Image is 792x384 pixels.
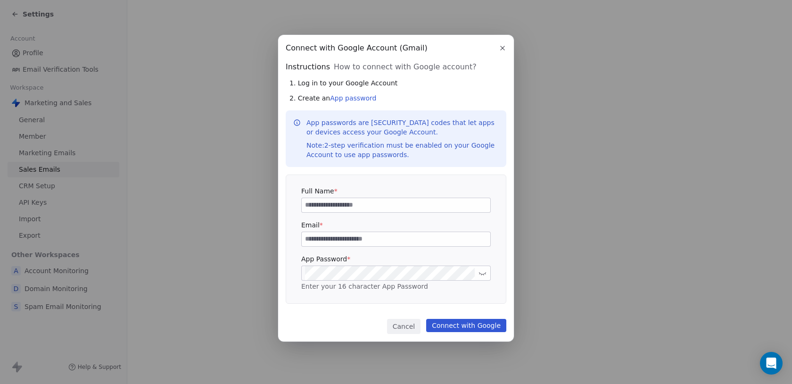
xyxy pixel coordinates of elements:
[334,61,477,73] span: How to connect with Google account?
[306,141,499,159] div: 2-step verification must be enabled on your Google Account to use app passwords.
[387,319,421,334] button: Cancel
[301,220,491,230] label: Email
[286,42,428,54] span: Connect with Google Account (Gmail)
[426,319,506,332] button: Connect with Google
[301,283,428,290] span: Enter your 16 character App Password
[289,93,377,103] span: 2. Create an
[289,78,397,88] span: 1. Log in to your Google Account
[301,254,491,264] label: App Password
[330,94,376,102] a: App password
[306,118,499,159] p: App passwords are [SECURITY_DATA] codes that let apps or devices access your Google Account.
[306,142,324,149] span: Note:
[301,186,491,196] label: Full Name
[286,61,330,73] span: Instructions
